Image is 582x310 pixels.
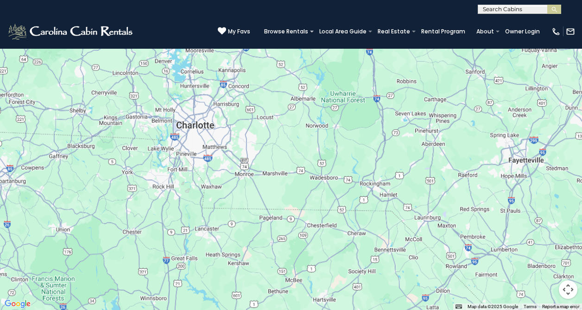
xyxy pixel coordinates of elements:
[524,304,537,309] a: Terms (opens in new tab)
[7,22,135,41] img: White-1-2.png
[566,27,575,36] img: mail-regular-white.png
[559,280,577,299] button: Map camera controls
[500,25,544,38] a: Owner Login
[472,25,499,38] a: About
[218,27,250,36] a: My Favs
[259,25,313,38] a: Browse Rentals
[417,25,470,38] a: Rental Program
[228,27,250,36] span: My Favs
[315,25,371,38] a: Local Area Guide
[468,304,518,309] span: Map data ©2025 Google
[542,304,579,309] a: Report a map error
[455,304,462,310] button: Keyboard shortcuts
[551,27,561,36] img: phone-regular-white.png
[373,25,415,38] a: Real Estate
